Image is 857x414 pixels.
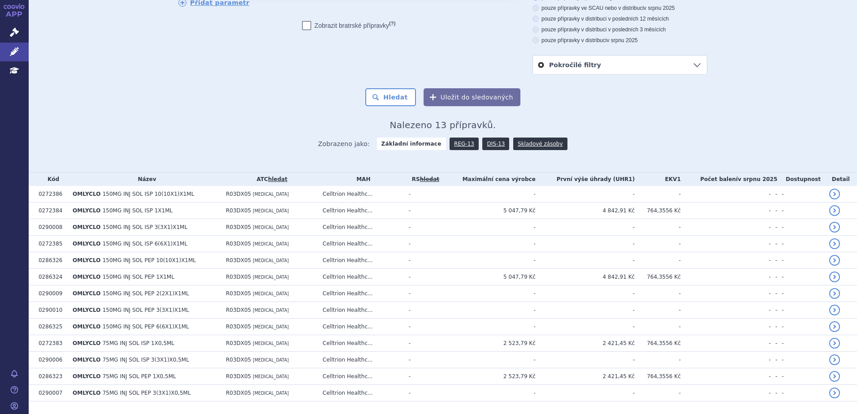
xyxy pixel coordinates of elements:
span: [MEDICAL_DATA] [253,324,289,329]
td: Celltrion Healthc... [318,186,404,203]
span: 150MG INJ SOL PEP 1X1ML [103,274,174,280]
span: R03DX05 [226,357,251,363]
a: detail [829,388,840,398]
td: - [635,236,681,252]
span: R03DX05 [226,307,251,313]
td: - [777,319,824,335]
span: R03DX05 [226,257,251,263]
td: Celltrion Healthc... [318,236,404,252]
td: Celltrion Healthc... [318,302,404,319]
span: [MEDICAL_DATA] [253,391,289,396]
td: Celltrion Healthc... [318,385,404,401]
span: OMLYCLO [73,207,100,214]
td: 0290006 [34,352,68,368]
td: - [404,269,442,285]
td: Celltrion Healthc... [318,269,404,285]
span: OMLYCLO [73,323,100,330]
span: [MEDICAL_DATA] [253,192,289,197]
td: - [771,236,778,252]
a: detail [829,305,840,315]
td: 0272386 [34,186,68,203]
span: v srpnu 2025 [644,5,675,11]
a: detail [829,255,840,266]
span: OMLYCLO [73,241,100,247]
th: RS [404,172,442,186]
td: - [681,335,771,352]
td: 764,3556 Kč [635,269,681,285]
span: OMLYCLO [73,340,100,346]
span: OMLYCLO [73,357,100,363]
span: 75MG INJ SOL ISP 3(3X1)X0,5ML [103,357,189,363]
strong: Základní informace [377,138,446,150]
a: detail [829,189,840,199]
td: - [635,352,681,368]
span: 75MG INJ SOL ISP 1X0,5ML [103,340,174,346]
span: Zobrazeno jako: [318,138,370,150]
td: - [681,368,771,385]
td: - [536,302,635,319]
label: pouze přípravky v distribuci [532,37,707,44]
span: R03DX05 [226,340,251,346]
td: - [681,236,771,252]
td: 764,3556 Kč [635,368,681,385]
td: - [777,186,824,203]
td: - [442,186,536,203]
a: REG-13 [450,138,479,150]
span: OMLYCLO [73,290,100,297]
td: 0286326 [34,252,68,269]
td: 0272384 [34,203,68,219]
span: R03DX05 [226,241,251,247]
td: - [442,302,536,319]
td: 0286323 [34,368,68,385]
td: - [681,285,771,302]
th: Počet balení [681,172,778,186]
label: pouze přípravky v distribuci v posledních 12 měsících [532,15,707,22]
span: OMLYCLO [73,307,100,313]
a: Pokročilé filtry [533,56,707,74]
span: [MEDICAL_DATA] [253,208,289,213]
td: - [681,252,771,269]
span: OMLYCLO [73,224,100,230]
td: - [771,219,778,236]
th: Detail [825,172,857,186]
td: - [442,352,536,368]
span: 150MG INJ SOL ISP 6(6X1)X1ML [103,241,187,247]
a: hledat [268,176,287,182]
td: - [771,186,778,203]
span: [MEDICAL_DATA] [253,258,289,263]
td: - [681,319,771,335]
td: - [771,269,778,285]
td: - [777,385,824,401]
td: - [771,335,778,352]
td: - [681,385,771,401]
label: pouze přípravky v distribuci v posledních 3 měsících [532,26,707,33]
td: 2 523,79 Kč [442,335,536,352]
td: - [635,302,681,319]
td: - [404,285,442,302]
span: 150MG INJ SOL PEP 6(6X1)X1ML [103,323,189,330]
td: - [635,285,681,302]
span: R03DX05 [226,390,251,396]
td: Celltrion Healthc... [318,335,404,352]
td: 0272385 [34,236,68,252]
th: Maximální cena výrobce [442,172,536,186]
a: detail [829,222,840,233]
td: - [536,352,635,368]
span: R03DX05 [226,323,251,330]
td: Celltrion Healthc... [318,203,404,219]
td: - [777,285,824,302]
th: Dostupnost [777,172,824,186]
td: 4 842,91 Kč [536,203,635,219]
span: [MEDICAL_DATA] [253,374,289,379]
td: 0286324 [34,269,68,285]
td: 764,3556 Kč [635,335,681,352]
td: - [777,302,824,319]
span: [MEDICAL_DATA] [253,291,289,296]
td: 0286325 [34,319,68,335]
td: - [771,319,778,335]
td: - [536,385,635,401]
span: OMLYCLO [73,257,100,263]
span: v srpnu 2025 [606,37,637,43]
td: 0290009 [34,285,68,302]
td: - [536,186,635,203]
